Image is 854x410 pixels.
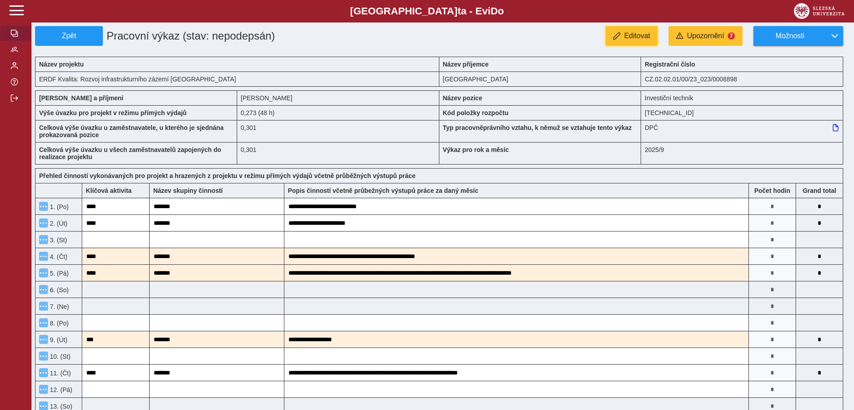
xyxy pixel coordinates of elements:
div: DPČ [641,120,843,142]
b: Název pozice [443,94,482,102]
div: Investiční technik [641,90,843,105]
b: Typ pracovněprávního vztahu, k němuž se vztahuje tento výkaz [443,124,632,131]
span: Upozornění [687,32,724,40]
button: Menu [39,235,48,244]
button: Menu [39,352,48,361]
b: [PERSON_NAME] a příjmení [39,94,123,102]
b: Celková výše úvazku u zaměstnavatele, u kterého je sjednána prokazovaná pozice [39,124,224,138]
h1: Pracovní výkaz (stav: nepodepsán) [103,26,375,46]
div: [PERSON_NAME] [237,90,439,105]
div: 0,301 [237,120,439,142]
span: 6. (So) [48,286,69,294]
button: Menu [39,218,48,227]
b: Kód položky rozpočtu [443,109,509,116]
button: Menu [39,202,48,211]
span: t [457,5,460,17]
button: Menu [39,368,48,377]
button: Menu [39,302,48,311]
div: 2,184 h / den. 10,92 h / týden. [237,105,439,120]
div: 2025/9 [641,142,843,165]
div: [TECHNICAL_ID] [641,105,843,120]
div: CZ.02.02.01/00/23_023/0008898 [641,71,843,87]
b: Celková výše úvazku u všech zaměstnavatelů zapojených do realizace projektu [39,146,221,160]
b: Počet hodin [749,187,796,194]
b: Název skupiny činností [153,187,223,194]
b: Registrační číslo [645,61,695,68]
b: Výše úvazku pro projekt v režimu přímých výdajů [39,109,186,116]
button: Možnosti [753,26,826,46]
button: Zpět [35,26,103,46]
b: Suma za den přes všechny výkazy [796,187,843,194]
button: Editovat [606,26,658,46]
span: Zpět [39,32,99,40]
b: Výkaz pro rok a měsíc [443,146,509,153]
img: logo_web_su.png [794,3,845,19]
span: Editovat [624,32,650,40]
button: Menu [39,252,48,261]
span: D [491,5,498,17]
span: 2. (Út) [48,220,67,227]
button: Menu [39,268,48,277]
button: Menu [39,318,48,327]
button: Menu [39,335,48,344]
div: ERDF Kvalita: Rozvoj infrastrukturního zázemí [GEOGRAPHIC_DATA] [35,71,439,87]
button: Menu [39,285,48,294]
span: 7. (Ne) [48,303,69,310]
b: Název příjemce [443,61,489,68]
span: 12. (Pá) [48,386,72,393]
span: 5. (Pá) [48,270,69,277]
span: 7 [728,32,735,40]
b: Klíčová aktivita [86,187,132,194]
b: [GEOGRAPHIC_DATA] a - Evi [27,5,827,17]
button: Upozornění7 [668,26,743,46]
b: Přehled činností vykonávaných pro projekt a hrazených z projektu v režimu přímých výdajů včetně p... [39,172,416,179]
span: 13. (So) [48,403,72,410]
b: Název projektu [39,61,84,68]
span: 9. (Út) [48,336,67,343]
span: 8. (Po) [48,320,69,327]
b: Popis činností včetně průbežných výstupů práce za daný měsíc [288,187,478,194]
span: 3. (St) [48,236,67,244]
div: [GEOGRAPHIC_DATA] [439,71,642,87]
div: 0,301 [237,142,439,165]
span: 11. (Čt) [48,370,71,377]
span: 4. (Čt) [48,253,67,260]
span: 10. (St) [48,353,71,360]
span: 1. (Po) [48,203,69,210]
span: Možnosti [761,32,819,40]
button: Menu [39,385,48,394]
span: o [498,5,504,17]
